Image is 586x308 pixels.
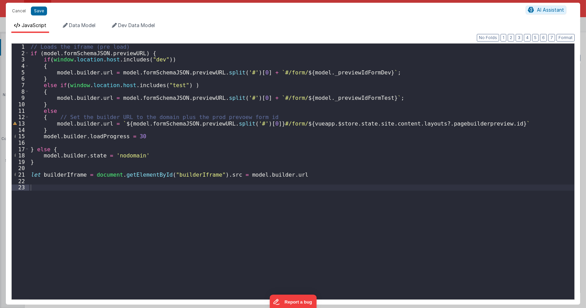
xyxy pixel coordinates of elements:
button: Cancel [9,6,29,16]
div: 20 [12,165,29,171]
div: 21 [12,171,29,178]
button: 5 [532,34,539,42]
div: 22 [12,178,29,185]
div: 1 [12,44,29,50]
span: Data Model [69,22,95,28]
div: 15 [12,133,29,140]
div: 17 [12,146,29,153]
div: 12 [12,114,29,120]
div: 2 [12,50,29,57]
span: Dev Data Model [118,22,155,28]
div: 6 [12,75,29,82]
div: 14 [12,127,29,133]
div: 18 [12,152,29,159]
div: 5 [12,69,29,76]
div: 3 [12,56,29,63]
div: 10 [12,101,29,108]
button: AI Assistant [526,5,566,14]
button: Save [31,7,47,15]
div: 8 [12,88,29,95]
button: 1 [501,34,506,42]
button: 6 [540,34,547,42]
div: 7 [12,82,29,88]
span: JavaScript [22,22,46,28]
div: 23 [12,184,29,191]
div: 19 [12,159,29,165]
div: 9 [12,95,29,101]
button: 4 [524,34,531,42]
button: Format [556,34,575,42]
div: 4 [12,63,29,69]
button: 3 [516,34,522,42]
span: AI Assistant [537,7,564,13]
button: 2 [508,34,514,42]
button: No Folds [477,34,499,42]
button: 7 [548,34,555,42]
div: 13 [12,120,29,127]
div: 16 [12,140,29,146]
div: 11 [12,108,29,114]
